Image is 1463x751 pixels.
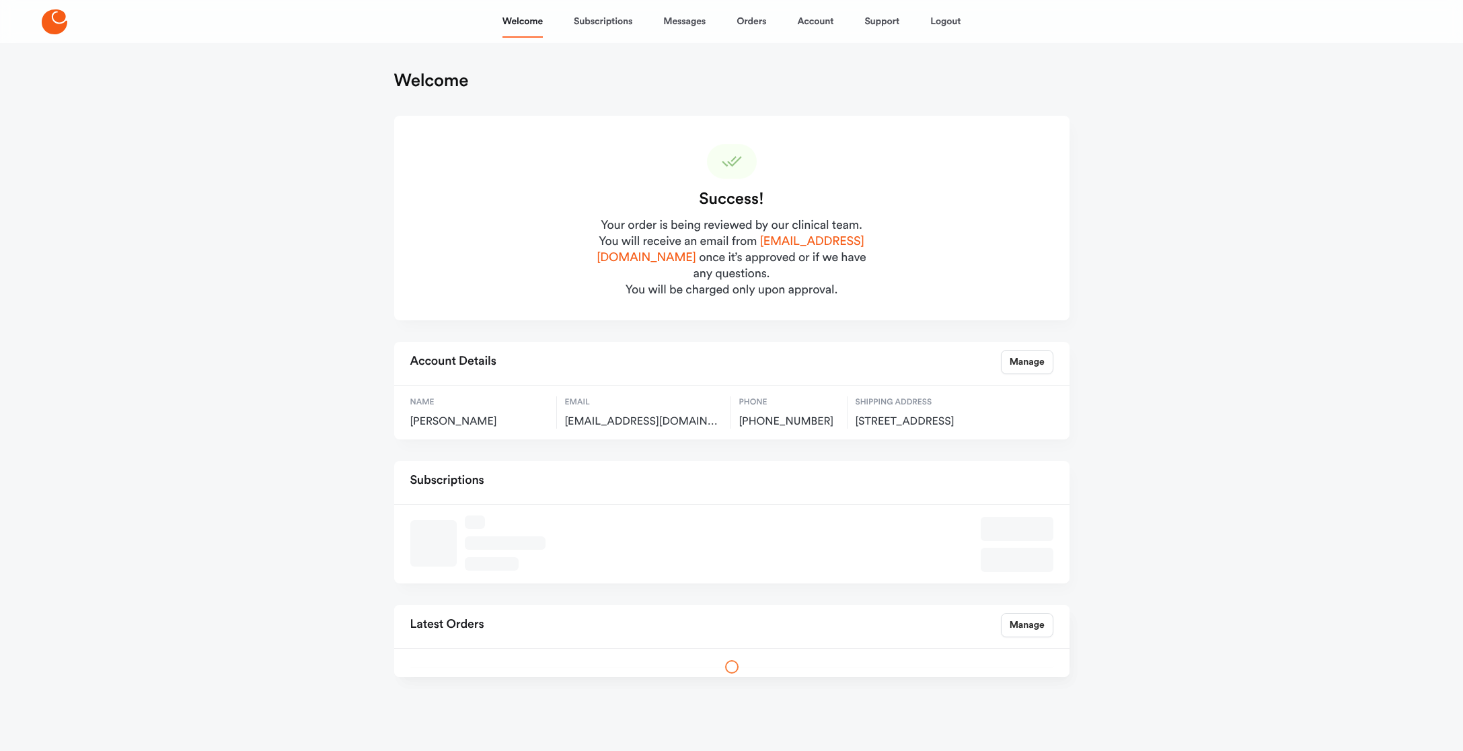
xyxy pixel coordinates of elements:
[856,396,1000,408] span: Shipping Address
[856,415,1000,429] span: 4271 Amber Ln, Palm Springs, US, 92262
[597,236,864,264] a: [EMAIL_ADDRESS][DOMAIN_NAME]
[410,469,484,493] h2: Subscriptions
[394,70,469,92] h1: Welcome
[930,5,961,38] a: Logout
[1001,613,1053,637] a: Manage
[663,5,706,38] a: Messages
[739,415,839,429] span: [PHONE_NUMBER]
[574,5,632,38] a: Subscriptions
[797,5,833,38] a: Account
[699,188,763,210] div: Success!
[590,218,874,299] div: Your order is being reviewed by our clinical team. You will receive an email from once it’s appro...
[1001,350,1053,374] a: Manage
[737,5,766,38] a: Orders
[864,5,899,38] a: Support
[565,415,722,429] span: griffy1107@gmail.com
[410,350,496,374] h2: Account Details
[410,396,548,408] span: Name
[739,396,839,408] span: Phone
[565,396,722,408] span: Email
[502,5,543,38] a: Welcome
[410,415,548,429] span: [PERSON_NAME]
[410,613,484,637] h2: Latest Orders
